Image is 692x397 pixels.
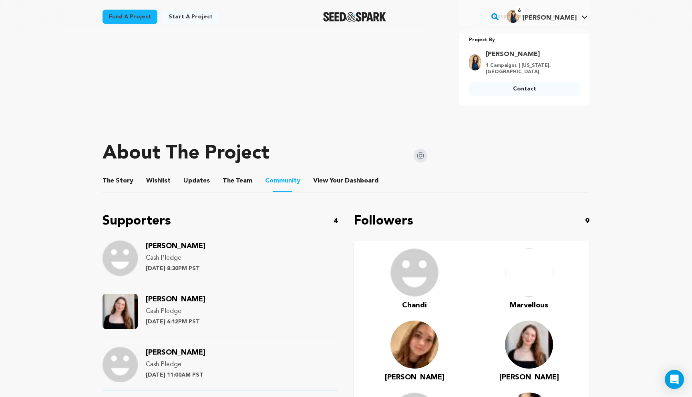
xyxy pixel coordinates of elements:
[265,176,300,186] span: Community
[510,300,548,311] a: Marvellous
[323,12,386,22] a: Seed&Spark Homepage
[146,243,205,250] a: [PERSON_NAME]
[390,249,439,297] img: user.png
[146,307,205,316] p: Cash Pledge
[146,176,171,186] span: Wishlist
[505,8,589,25] span: Niki P.'s Profile
[103,10,157,24] a: Fund a project
[665,370,684,389] div: Open Intercom Messenger
[146,360,205,369] p: Cash Pledge
[469,82,580,96] a: Contact
[390,321,439,369] img: b8dbfb4a11bf7138.jpg
[505,8,589,23] a: Niki P.'s Profile
[103,176,114,186] span: The
[385,374,445,381] span: [PERSON_NAME]
[334,216,338,227] p: 4
[146,297,205,303] a: [PERSON_NAME]
[162,10,219,24] a: Start a project
[183,176,210,186] span: Updates
[103,241,138,276] img: Support Image
[585,216,589,227] p: 9
[469,54,481,70] img: b1bbadc1a118337e.jpg
[146,350,205,356] a: [PERSON_NAME]
[510,302,548,309] span: Marvellous
[505,321,553,369] img: b712a51c881b1bd0.jpg
[345,176,378,186] span: Dashboard
[313,176,380,186] span: Your
[402,300,427,311] a: Chandi
[507,10,519,23] img: b1bbadc1a118337e.jpg
[103,212,171,231] p: Supporters
[499,372,559,383] a: [PERSON_NAME]
[146,371,205,379] p: [DATE] 11:00AM PST
[499,374,559,381] span: [PERSON_NAME]
[103,144,269,163] h1: About The Project
[414,149,427,162] img: Seed&Spark Instagram Icon
[523,15,577,21] span: [PERSON_NAME]
[402,302,427,309] span: Chandi
[223,176,252,186] span: Team
[146,318,205,326] p: [DATE] 6:12PM PST
[486,62,575,75] p: 1 Campaigns | [US_STATE], [GEOGRAPHIC_DATA]
[323,12,386,22] img: Seed&Spark Logo Dark Mode
[103,176,133,186] span: Story
[486,50,575,59] a: Goto Niki Perera profile
[469,36,580,45] p: Project By
[223,176,234,186] span: The
[103,347,138,382] img: Support Image
[146,349,205,356] span: [PERSON_NAME]
[505,249,553,297] img: ACg8ocIgvUzCBr--0YY6P6T06dRQ-Jajmn3BwhrDayMNpr09SSOdZQ=s96-c
[354,212,413,231] p: Followers
[146,265,205,273] p: [DATE] 8:30PM PST
[313,176,380,186] a: ViewYourDashboard
[515,7,524,15] span: 6
[385,372,445,383] a: [PERSON_NAME]
[507,10,577,23] div: Niki P.'s Profile
[146,253,205,263] p: Cash Pledge
[146,296,205,303] span: [PERSON_NAME]
[103,294,138,329] img: Support Image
